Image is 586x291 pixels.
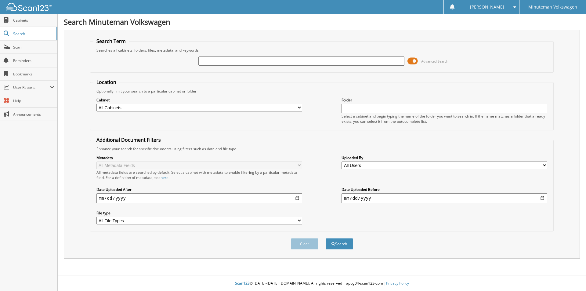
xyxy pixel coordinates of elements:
[93,48,551,53] div: Searches all cabinets, folders, files, metadata, and keywords
[96,210,302,216] label: File type
[342,97,547,103] label: Folder
[93,79,119,85] legend: Location
[13,31,53,36] span: Search
[96,193,302,203] input: start
[235,281,250,286] span: Scan123
[13,18,54,23] span: Cabinets
[13,71,54,77] span: Bookmarks
[342,193,547,203] input: end
[342,155,547,160] label: Uploaded By
[555,262,586,291] iframe: Chat Widget
[13,112,54,117] span: Announcements
[326,238,353,249] button: Search
[93,136,164,143] legend: Additional Document Filters
[13,98,54,104] span: Help
[291,238,318,249] button: Clear
[421,59,448,64] span: Advanced Search
[96,187,302,192] label: Date Uploaded After
[470,5,504,9] span: [PERSON_NAME]
[13,58,54,63] span: Reminders
[96,155,302,160] label: Metadata
[528,5,577,9] span: Minuteman Volkswagen
[342,114,547,124] div: Select a cabinet and begin typing the name of the folder you want to search in. If the name match...
[342,187,547,192] label: Date Uploaded Before
[64,17,580,27] h1: Search Minuteman Volkswagen
[58,276,586,291] div: © [DATE]-[DATE] [DOMAIN_NAME]. All rights reserved | appg04-scan123-com |
[93,146,551,151] div: Enhance your search for specific documents using filters such as date and file type.
[96,170,302,180] div: All metadata fields are searched by default. Select a cabinet with metadata to enable filtering b...
[386,281,409,286] a: Privacy Policy
[6,3,52,11] img: scan123-logo-white.svg
[93,38,129,45] legend: Search Term
[93,89,551,94] div: Optionally limit your search to a particular cabinet or folder
[161,175,168,180] a: here
[13,85,50,90] span: User Reports
[96,97,302,103] label: Cabinet
[13,45,54,50] span: Scan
